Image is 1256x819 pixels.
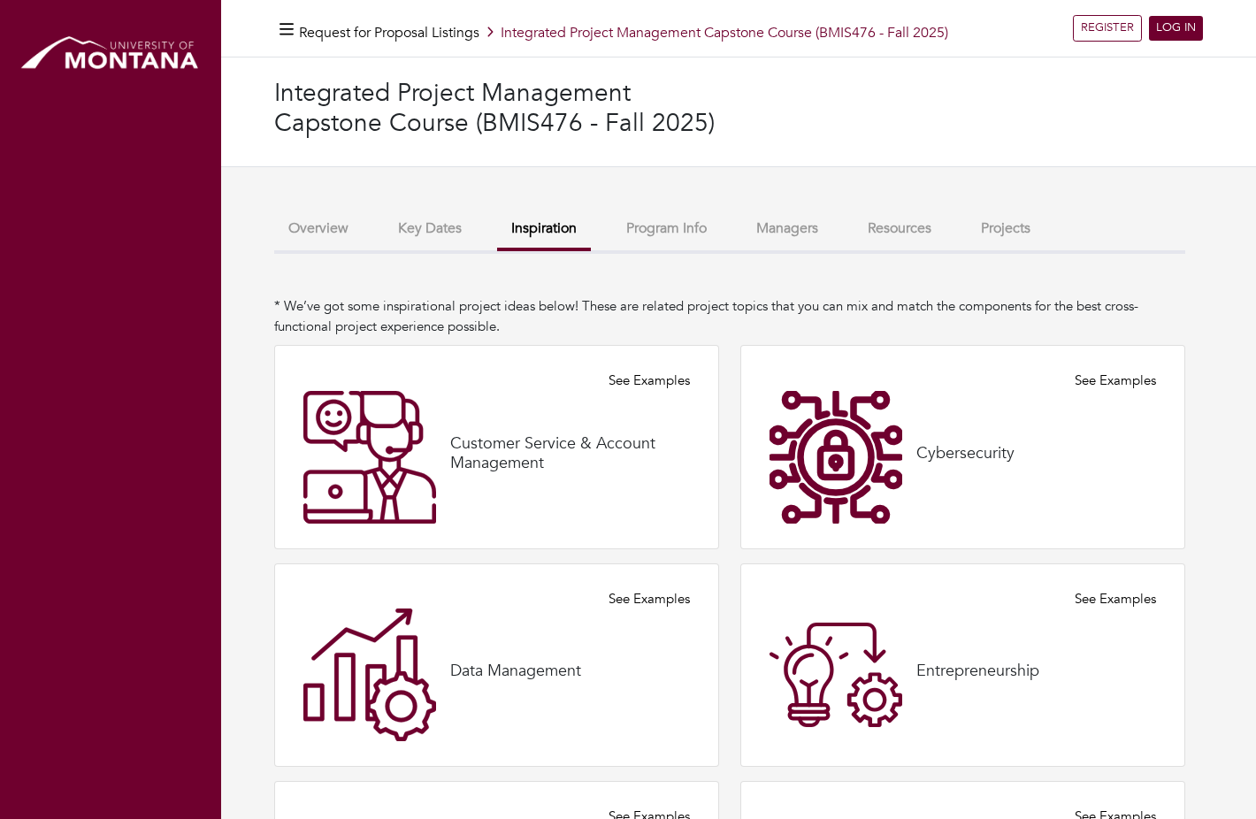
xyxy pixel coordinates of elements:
button: Inspiration [497,210,591,251]
button: Overview [274,210,363,248]
button: Key Dates [384,210,476,248]
a: See Examples [1075,589,1156,609]
a: LOG IN [1149,16,1203,41]
h5: Integrated Project Management Capstone Course (BMIS476 - Fall 2025) [299,25,948,42]
button: Program Info [612,210,721,248]
button: Managers [742,210,832,248]
a: See Examples [1075,371,1156,391]
h3: Integrated Project Management Capstone Course (BMIS476 - Fall 2025) [274,79,739,138]
p: * We’ve got some inspirational project ideas below! These are related project topics that you can... [274,296,1185,336]
h4: Entrepreneurship [916,662,1039,681]
button: Projects [967,210,1045,248]
a: See Examples [609,589,690,609]
a: REGISTER [1073,15,1142,42]
a: Request for Proposal Listings [299,23,479,42]
h4: Data Management [450,662,581,681]
button: Resources [854,210,946,248]
img: montana_logo.png [18,31,203,78]
h4: Customer Service & Account Management [450,434,690,472]
h4: Cybersecurity [916,444,1015,463]
a: See Examples [609,371,690,391]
